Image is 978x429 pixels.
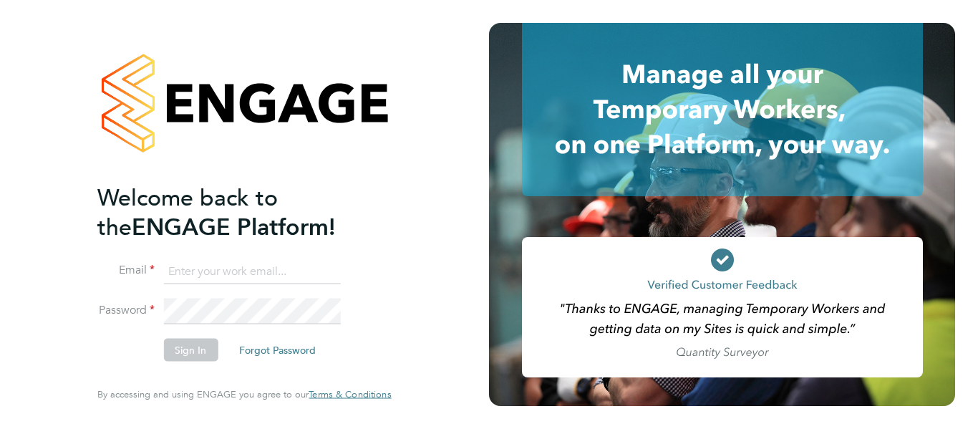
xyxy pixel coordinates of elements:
[309,388,391,400] span: Terms & Conditions
[97,183,278,241] span: Welcome back to the
[163,259,340,284] input: Enter your work email...
[97,388,391,400] span: By accessing and using ENGAGE you agree to our
[228,339,327,362] button: Forgot Password
[163,339,218,362] button: Sign In
[97,303,155,318] label: Password
[309,389,391,400] a: Terms & Conditions
[97,263,155,278] label: Email
[97,183,377,241] h2: ENGAGE Platform!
